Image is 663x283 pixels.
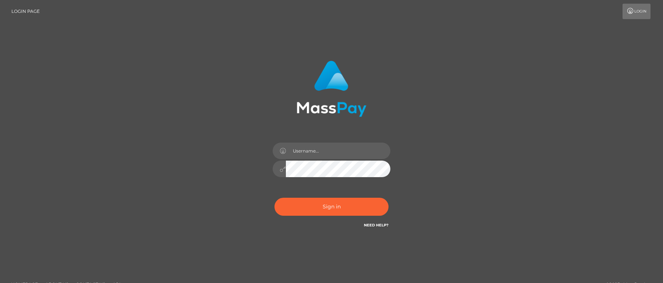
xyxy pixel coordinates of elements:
img: MassPay Login [297,61,366,117]
a: Login Page [11,4,40,19]
a: Need Help? [364,223,389,228]
input: Username... [286,143,390,159]
a: Login [623,4,650,19]
button: Sign in [274,198,389,216]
